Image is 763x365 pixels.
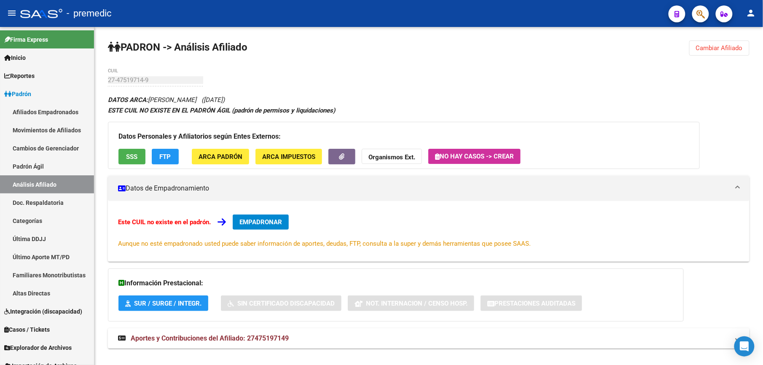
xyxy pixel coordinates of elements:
div: Datos de Empadronamiento [108,201,750,262]
strong: ESTE CUIL NO EXISTE EN EL PADRÓN ÁGIL (padrón de permisos y liquidaciones) [108,107,335,114]
h3: Datos Personales y Afiliatorios según Entes Externos: [118,131,689,142]
span: Padrón [4,89,31,99]
span: No hay casos -> Crear [435,153,514,160]
button: Not. Internacion / Censo Hosp. [348,295,474,311]
span: - premedic [67,4,112,23]
button: FTP [152,149,179,164]
span: Inicio [4,53,26,62]
button: ARCA Padrón [192,149,249,164]
span: Integración (discapacidad) [4,307,82,316]
strong: Organismos Ext. [368,153,415,161]
strong: PADRON -> Análisis Afiliado [108,41,247,53]
span: Aunque no esté empadronado usted puede saber información de aportes, deudas, FTP, consulta a la s... [118,240,531,247]
button: SUR / SURGE / INTEGR. [118,295,208,311]
h3: Información Prestacional: [118,277,673,289]
mat-expansion-panel-header: Aportes y Contribuciones del Afiliado: 27475197149 [108,328,750,349]
span: EMPADRONAR [239,218,282,226]
strong: DATOS ARCA: [108,96,148,104]
button: Cambiar Afiliado [689,40,750,56]
button: No hay casos -> Crear [428,149,521,164]
span: [PERSON_NAME] [108,96,196,104]
div: Open Intercom Messenger [734,336,755,357]
span: SSS [126,153,138,161]
span: SUR / SURGE / INTEGR. [134,300,201,307]
span: Firma Express [4,35,48,44]
button: EMPADRONAR [233,215,289,230]
mat-panel-title: Datos de Empadronamiento [118,184,729,193]
button: SSS [118,149,145,164]
mat-icon: menu [7,8,17,18]
button: ARCA Impuestos [255,149,322,164]
span: Casos / Tickets [4,325,50,334]
span: Explorador de Archivos [4,343,72,352]
strong: Este CUIL no existe en el padrón. [118,218,211,226]
span: Cambiar Afiliado [696,44,743,52]
span: Aportes y Contribuciones del Afiliado: 27475197149 [131,334,289,342]
span: FTP [160,153,171,161]
button: Organismos Ext. [362,149,422,164]
span: Prestaciones Auditadas [494,300,575,307]
span: ARCA Impuestos [262,153,315,161]
span: ([DATE]) [201,96,225,104]
span: ARCA Padrón [199,153,242,161]
mat-expansion-panel-header: Datos de Empadronamiento [108,176,750,201]
span: Reportes [4,71,35,81]
button: Prestaciones Auditadas [481,295,582,311]
span: Sin Certificado Discapacidad [237,300,335,307]
mat-icon: person [746,8,756,18]
span: Not. Internacion / Censo Hosp. [366,300,467,307]
button: Sin Certificado Discapacidad [221,295,341,311]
